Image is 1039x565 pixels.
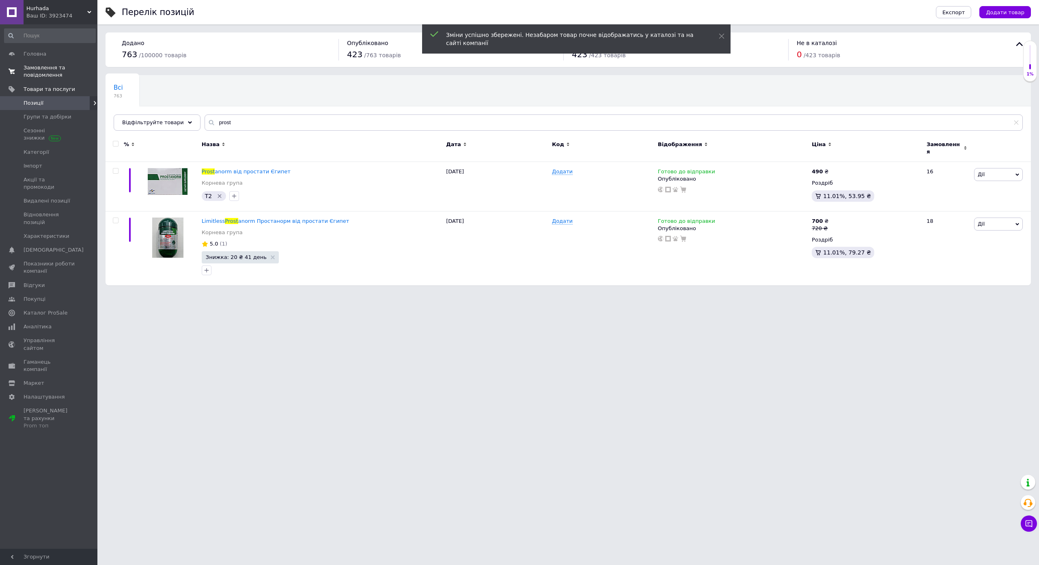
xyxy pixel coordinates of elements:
span: Відгуки [24,282,45,289]
span: Додати [552,218,573,224]
span: Замовлення [927,141,961,155]
input: Пошук [4,28,96,43]
span: Limitless [202,218,225,224]
span: Додати товар [986,9,1024,15]
b: 490 [812,168,823,175]
span: Імпорт [24,162,42,170]
div: Роздріб [812,236,920,244]
span: T2 [205,193,212,199]
div: 18 [922,211,972,285]
span: Головна [24,50,46,58]
img: Limitless Prostanorm Простанорм от простаты Египет [152,218,183,258]
a: Prostanorm від простати Єгипет [202,168,291,175]
a: Корнева група [202,179,243,187]
span: 5.0 [210,241,218,247]
span: Prost [202,168,215,175]
img: Prostanorm от простаты Египет [148,168,188,195]
span: Гаманець компанії [24,358,75,373]
span: Hurhada [26,5,87,12]
div: Опубліковано [658,175,808,183]
div: Зміни успішно збережені. Незабаром товар почне відображатись у каталозі та на сайті компанії [446,31,698,47]
svg: Видалити мітку [216,193,223,199]
button: Експорт [936,6,972,18]
span: [PERSON_NAME] та рахунки [24,407,75,429]
span: anorm від простати Єгипет [215,168,290,175]
div: [DATE] [444,162,550,211]
span: Назва [202,141,220,148]
span: Знижка: 20 ₴ 41 день [206,254,267,260]
span: Додати [552,168,573,175]
span: Управління сайтом [24,337,75,352]
span: [DEMOGRAPHIC_DATA] [24,246,84,254]
div: 1% [1024,71,1037,77]
div: Опубліковано [658,225,808,232]
span: Ціна [812,141,826,148]
span: Відображення [658,141,702,148]
span: Додано [122,40,144,46]
span: Покупці [24,295,45,303]
span: Аналітика [24,323,52,330]
span: Групи та добірки [24,113,71,121]
button: Чат з покупцем [1021,515,1037,532]
span: Готово до відправки [658,218,715,226]
span: Опубліковано [347,40,388,46]
span: Сезонні знижки [24,127,75,142]
span: 763 [114,93,123,99]
span: 11.01%, 53.95 ₴ [823,193,871,199]
span: Дата [446,141,461,148]
span: / 423 товарів [804,52,840,58]
a: LimitlessProstanorm Простанорм від простати Єгипет [202,218,349,224]
span: 0 [797,50,802,59]
span: Не в каталозі [797,40,837,46]
span: Дії [978,221,985,227]
span: Товари та послуги [24,86,75,93]
span: Готово до відправки [658,168,715,177]
span: 763 [122,50,137,59]
span: Відновлення позицій [24,211,75,226]
div: ₴ [812,168,828,175]
span: Дії [978,171,985,177]
span: Замовлення та повідомлення [24,64,75,79]
b: 700 [812,218,823,224]
span: Видалені позиції [24,197,70,205]
span: Показники роботи компанії [24,260,75,275]
span: % [124,141,129,148]
span: Позиції [24,99,43,107]
div: Prom топ [24,422,75,429]
div: ₴ [812,218,828,225]
div: Перелік позицій [122,8,194,17]
span: Prost [225,218,238,224]
span: 11.01%, 79.27 ₴ [823,249,871,256]
span: Код [552,141,564,148]
div: 16 [922,162,972,211]
a: Корнева група [202,229,243,236]
span: / 763 товарів [364,52,401,58]
span: Характеристики [24,233,69,240]
span: anorm Простанорм від простати Єгипет [238,218,349,224]
button: Додати товар [979,6,1031,18]
input: Пошук по назві позиції, артикулу і пошуковим запитам [205,114,1023,131]
span: Налаштування [24,393,65,401]
div: [DATE] [444,211,550,285]
span: Каталог ProSale [24,309,67,317]
span: 423 [347,50,362,59]
span: / 100000 товарів [139,52,186,58]
div: Ваш ID: 3923474 [26,12,97,19]
span: Маркет [24,380,44,387]
div: 720 ₴ [812,225,828,232]
span: (1) [220,241,227,247]
span: Відфільтруйте товари [122,119,184,125]
div: Роздріб [812,179,920,187]
span: Категорії [24,149,49,156]
span: Всі [114,84,123,91]
span: Акції та промокоди [24,176,75,191]
span: Експорт [942,9,965,15]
